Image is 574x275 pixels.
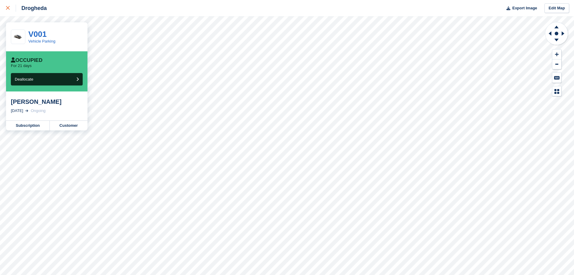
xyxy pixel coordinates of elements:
[11,33,25,41] img: 1%20Car%20Lot%20-%20Without%20dimensions%20(2).jpg
[28,39,55,43] a: Vehicle Parking
[31,108,46,114] div: Ongoing
[11,63,32,68] p: For 21 days
[552,59,561,69] button: Zoom Out
[6,121,50,130] a: Subscription
[552,50,561,59] button: Zoom In
[15,77,33,82] span: Deallocate
[11,57,43,63] div: Occupied
[512,5,537,11] span: Export Image
[28,30,47,39] a: V001
[11,108,23,114] div: [DATE]
[50,121,87,130] a: Customer
[25,110,28,112] img: arrow-right-light-icn-cde0832a797a2874e46488d9cf13f60e5c3a73dbe684e267c42b8395dfbc2abf.svg
[552,73,561,83] button: Keyboard Shortcuts
[544,3,569,13] a: Edit Map
[552,86,561,96] button: Map Legend
[11,98,83,105] div: [PERSON_NAME]
[16,5,47,12] div: Drogheda
[11,73,83,85] button: Deallocate
[503,3,537,13] button: Export Image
